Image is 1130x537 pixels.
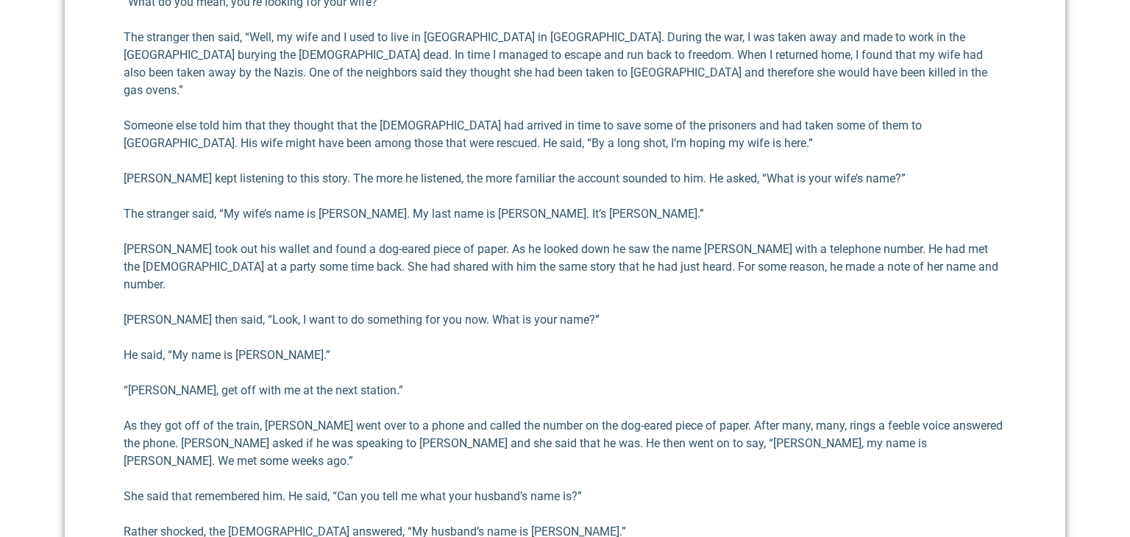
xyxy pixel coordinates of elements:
p: The stranger then said, “Well, my wife and I used to live in [GEOGRAPHIC_DATA] in [GEOGRAPHIC_DAT... [124,29,1006,99]
p: He said, “My name is [PERSON_NAME].” [124,346,1006,364]
p: [PERSON_NAME] took out his wallet and found a dog-eared piece of paper. As he looked down he saw ... [124,241,1006,294]
p: As they got off of the train, [PERSON_NAME] went over to a phone and called the number on the dog... [124,417,1006,470]
p: Someone else told him that they thought that the [DEMOGRAPHIC_DATA] had arrived in time to save s... [124,117,1006,152]
p: The stranger said, “My wife’s name is [PERSON_NAME]. My last name is [PERSON_NAME]. It’s [PERSON_... [124,205,1006,223]
p: [PERSON_NAME] then said, “Look, I want to do something for you now. What is your name?” [124,311,1006,329]
p: She said that remembered him. He said, “Can you tell me what your husband’s name is?” [124,488,1006,505]
p: “[PERSON_NAME], get off with me at the next station.” [124,382,1006,399]
p: [PERSON_NAME] kept listening to this story. The more he listened, the more familiar the account s... [124,170,1006,188]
